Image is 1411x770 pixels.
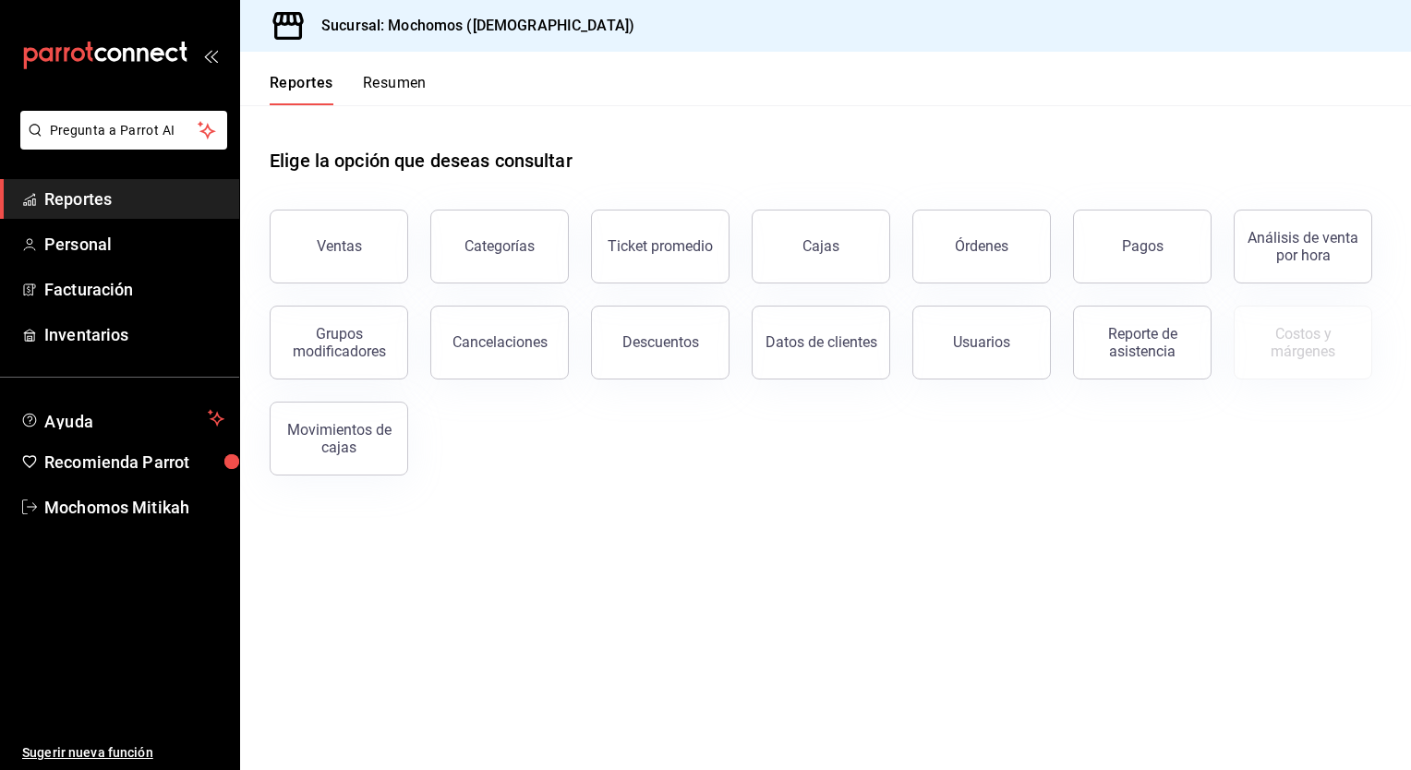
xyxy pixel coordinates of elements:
[307,15,634,37] h3: Sucursal: Mochomos ([DEMOGRAPHIC_DATA])
[464,237,535,255] div: Categorías
[13,134,227,153] a: Pregunta a Parrot AI
[912,210,1051,283] button: Órdenes
[608,237,713,255] div: Ticket promedio
[282,421,396,456] div: Movimientos de cajas
[1246,325,1360,360] div: Costos y márgenes
[270,402,408,475] button: Movimientos de cajas
[955,237,1008,255] div: Órdenes
[44,407,200,429] span: Ayuda
[1234,306,1372,379] button: Contrata inventarios para ver este reporte
[622,333,699,351] div: Descuentos
[1234,210,1372,283] button: Análisis de venta por hora
[591,210,730,283] button: Ticket promedio
[591,306,730,379] button: Descuentos
[44,277,224,302] span: Facturación
[44,450,224,475] span: Recomienda Parrot
[203,48,218,63] button: open_drawer_menu
[270,147,573,174] h1: Elige la opción que deseas consultar
[270,74,427,105] div: navigation tabs
[363,74,427,105] button: Resumen
[430,306,569,379] button: Cancelaciones
[1246,229,1360,264] div: Análisis de venta por hora
[953,333,1010,351] div: Usuarios
[1073,306,1212,379] button: Reporte de asistencia
[1085,325,1200,360] div: Reporte de asistencia
[317,237,362,255] div: Ventas
[270,210,408,283] button: Ventas
[44,322,224,347] span: Inventarios
[1122,237,1164,255] div: Pagos
[766,333,877,351] div: Datos de clientes
[802,235,840,258] div: Cajas
[752,306,890,379] button: Datos de clientes
[44,495,224,520] span: Mochomos Mitikah
[452,333,548,351] div: Cancelaciones
[20,111,227,150] button: Pregunta a Parrot AI
[270,74,333,105] button: Reportes
[430,210,569,283] button: Categorías
[50,121,199,140] span: Pregunta a Parrot AI
[282,325,396,360] div: Grupos modificadores
[1073,210,1212,283] button: Pagos
[22,743,224,763] span: Sugerir nueva función
[44,232,224,257] span: Personal
[912,306,1051,379] button: Usuarios
[44,186,224,211] span: Reportes
[752,210,890,283] a: Cajas
[270,306,408,379] button: Grupos modificadores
